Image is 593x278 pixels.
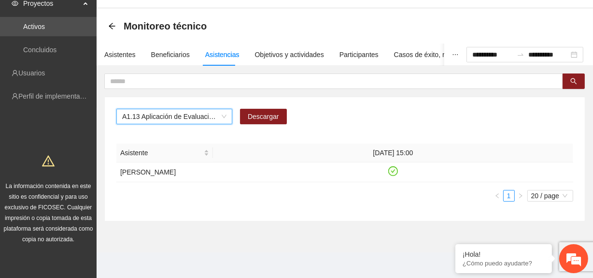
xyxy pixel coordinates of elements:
th: [DATE] 15:00 [213,144,573,162]
div: Minimizar ventana de chat en vivo [158,5,182,28]
div: Back [108,22,116,30]
div: Objetivos y actividades [255,49,324,60]
a: Activos [23,23,45,30]
span: search [570,78,577,86]
div: Asistentes [104,49,136,60]
div: Participantes [339,49,379,60]
span: 20 / page [531,190,569,201]
a: Concluidos [23,46,56,54]
span: warning [42,155,55,167]
li: 1 [503,190,515,202]
button: ellipsis [444,44,466,66]
span: ellipsis [452,51,459,58]
td: [PERSON_NAME] [116,162,213,182]
div: Asistencias [205,49,240,60]
div: ¡Hola! [463,250,545,258]
span: Monitoreo técnico [124,18,207,34]
span: left [494,193,500,199]
li: Next Page [515,190,526,202]
a: 1 [504,190,514,201]
span: Descargar [248,111,279,122]
a: Perfil de implementadora [18,92,94,100]
div: Page Size [527,190,573,202]
p: ¿Cómo puedo ayudarte? [463,260,545,267]
a: Usuarios [18,69,45,77]
div: Casos de éxito, retos y obstáculos [394,49,497,60]
button: right [515,190,526,202]
button: search [563,73,585,89]
button: left [492,190,503,202]
span: swap-right [517,51,524,59]
div: Chatee con nosotros ahora [50,49,162,62]
th: Asistente [116,144,213,162]
span: to [517,51,524,59]
span: right [518,193,523,199]
span: Estamos en línea. [56,87,133,185]
button: Descargar [240,109,287,124]
span: La información contenida en este sitio es confidencial y para uso exclusivo de FICOSEC. Cualquier... [4,183,93,243]
span: A1.13 Aplicación de Evaluaciones Post a Adolescentes [122,109,226,124]
span: arrow-left [108,22,116,30]
span: Asistente [120,147,202,158]
li: Previous Page [492,190,503,202]
div: Beneficiarios [151,49,190,60]
span: check-circle [388,166,398,176]
textarea: Escriba su mensaje y pulse “Intro” [5,180,184,214]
